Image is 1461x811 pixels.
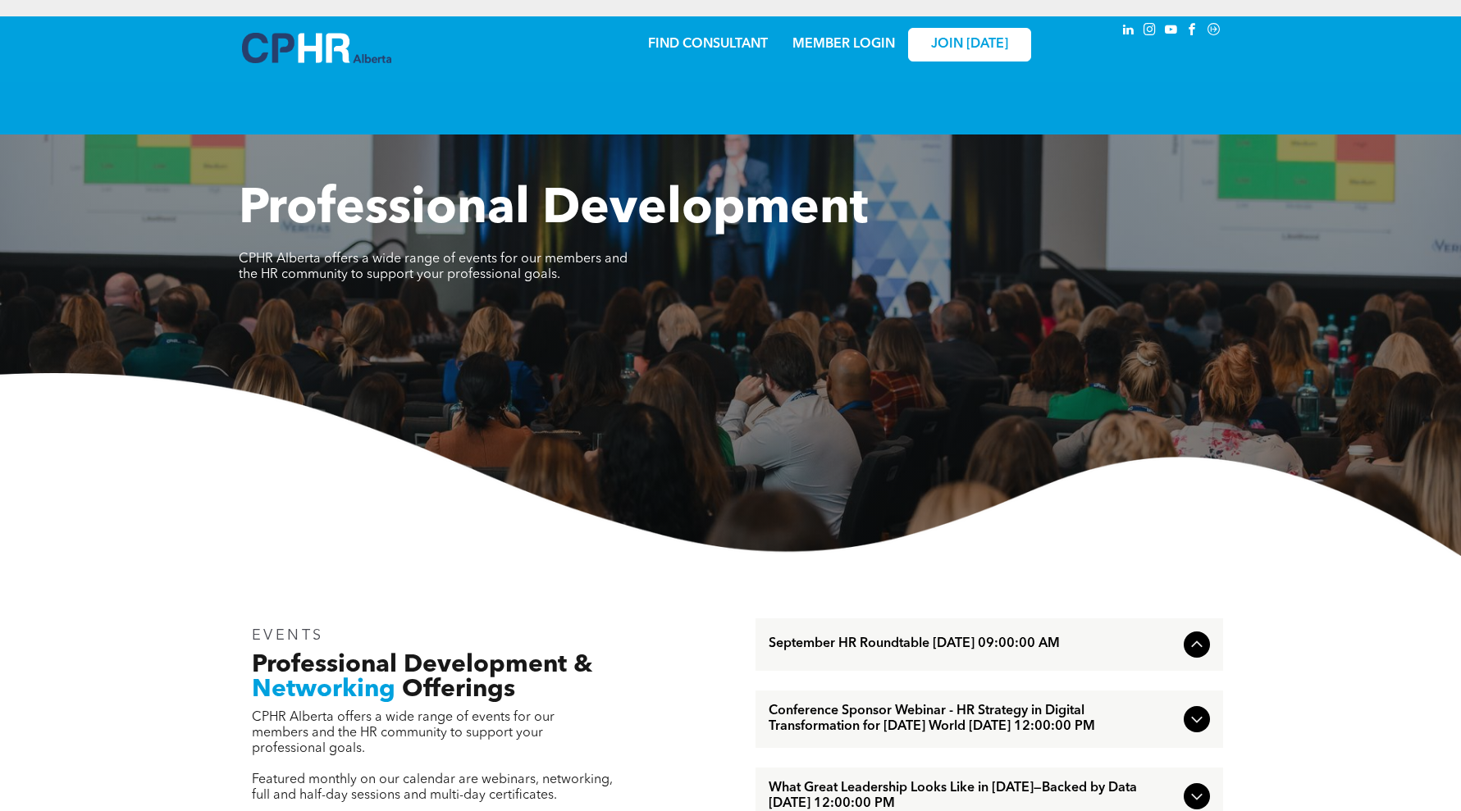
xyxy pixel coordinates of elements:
[252,653,592,677] span: Professional Development &
[242,33,391,63] img: A blue and white logo for cp alberta
[1141,21,1159,43] a: instagram
[239,253,628,281] span: CPHR Alberta offers a wide range of events for our members and the HR community to support your p...
[252,677,395,702] span: Networking
[1205,21,1223,43] a: Social network
[252,773,613,802] span: Featured monthly on our calendar are webinars, networking, full and half-day sessions and multi-d...
[908,28,1031,62] a: JOIN [DATE]
[402,677,515,702] span: Offerings
[648,38,768,51] a: FIND CONSULTANT
[1162,21,1180,43] a: youtube
[1184,21,1202,43] a: facebook
[769,704,1177,735] span: Conference Sponsor Webinar - HR Strategy in Digital Transformation for [DATE] World [DATE] 12:00:...
[239,185,868,235] span: Professional Development
[1120,21,1138,43] a: linkedin
[252,711,555,755] span: CPHR Alberta offers a wide range of events for our members and the HR community to support your p...
[931,37,1008,52] span: JOIN [DATE]
[252,628,325,643] span: EVENTS
[792,38,895,51] a: MEMBER LOGIN
[769,636,1177,652] span: September HR Roundtable [DATE] 09:00:00 AM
